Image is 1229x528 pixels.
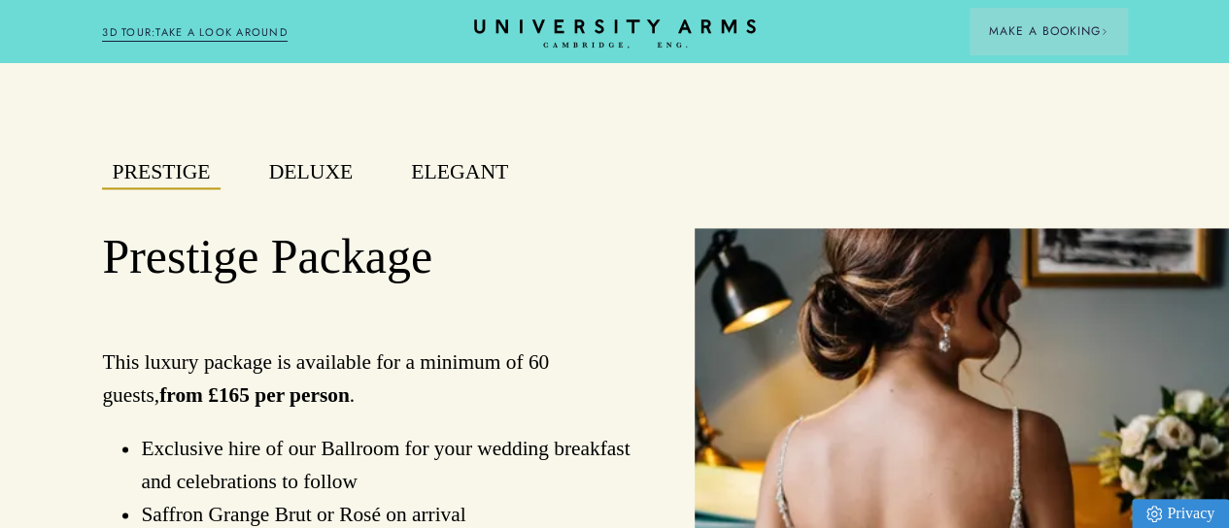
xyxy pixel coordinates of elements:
[102,228,636,287] h2: Prestige Package
[401,156,518,190] button: Elegant
[102,346,636,412] p: This luxury package is available for a minimum of 60 guests, .
[259,156,363,190] button: Deluxe
[1101,28,1108,35] img: Arrow icon
[141,432,636,498] li: Exclusive hire of our Ballroom for your wedding breakfast and celebrations to follow
[1146,506,1162,522] img: Privacy
[102,24,288,42] a: 3D TOUR:TAKE A LOOK AROUND
[1132,499,1229,528] a: Privacy
[474,19,756,49] a: Home
[989,22,1108,40] span: Make a Booking
[159,383,350,407] strong: from £165 per person
[970,8,1127,54] button: Make a BookingArrow icon
[102,156,220,190] button: Prestige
